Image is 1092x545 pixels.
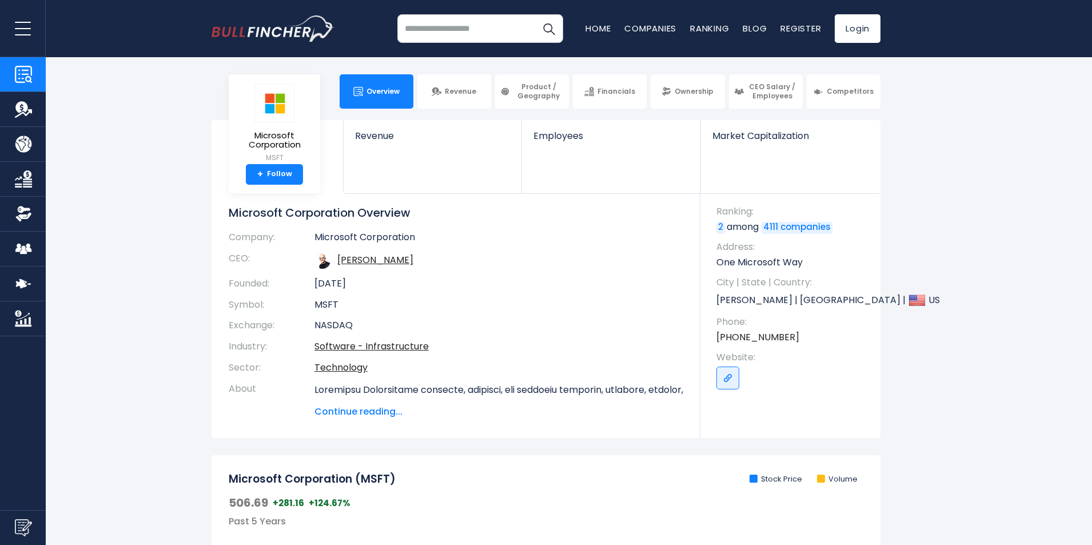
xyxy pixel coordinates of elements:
a: ceo [337,253,413,266]
a: Register [780,22,821,34]
span: Microsoft Corporation [238,131,311,150]
a: Blog [743,22,767,34]
span: +124.67% [309,498,350,509]
a: 4111 companies [762,222,832,233]
span: Ownership [675,87,714,96]
span: Employees [533,130,688,141]
a: 2 [716,222,725,233]
h1: Microsoft Corporation Overview [229,205,683,220]
span: Address: [716,241,869,253]
span: City | State | Country: [716,276,869,289]
span: Revenue [355,130,510,141]
a: Competitors [807,74,880,109]
a: Revenue [417,74,491,109]
td: NASDAQ [314,315,683,336]
td: Microsoft Corporation [314,232,683,248]
span: Revenue [445,87,476,96]
a: Market Capitalization [701,120,879,161]
span: Product / Geography [513,82,564,100]
a: Software - Infrastructure [314,340,429,353]
a: [PHONE_NUMBER] [716,331,799,344]
span: Continue reading... [314,405,683,419]
th: Sector: [229,357,314,379]
td: MSFT [314,295,683,316]
span: Website: [716,351,869,364]
span: CEO Salary / Employees [747,82,798,100]
strong: + [257,169,263,180]
a: Financials [573,74,647,109]
a: CEO Salary / Employees [729,74,803,109]
small: MSFT [238,153,311,163]
th: Company: [229,232,314,248]
span: Overview [366,87,400,96]
span: Market Capitalization [712,130,868,141]
h2: Microsoft Corporation (MSFT) [229,472,396,487]
a: Overview [340,74,413,109]
img: satya-nadella.jpg [314,253,330,269]
img: bullfincher logo [212,15,334,42]
a: Microsoft Corporation MSFT [237,83,312,164]
span: Ranking: [716,205,869,218]
span: Competitors [827,87,874,96]
th: Industry: [229,336,314,357]
a: Product / Geography [495,74,569,109]
span: Past 5 Years [229,515,286,528]
span: 506.69 [229,495,268,510]
a: Ranking [690,22,729,34]
a: Go to homepage [212,15,334,42]
a: +Follow [246,164,303,185]
img: Ownership [15,205,32,222]
a: Home [585,22,611,34]
th: Exchange: [229,315,314,336]
p: One Microsoft Way [716,256,869,269]
a: Login [835,14,880,43]
p: [PERSON_NAME] | [GEOGRAPHIC_DATA] | US [716,292,869,309]
a: Go to link [716,367,739,389]
td: [DATE] [314,273,683,295]
a: Technology [314,361,368,374]
a: Companies [624,22,676,34]
th: Founded: [229,273,314,295]
th: About [229,379,314,419]
th: Symbol: [229,295,314,316]
li: Volume [817,475,858,484]
p: among [716,221,869,233]
span: Phone: [716,316,869,328]
a: Employees [522,120,700,161]
a: Ownership [651,74,724,109]
span: Financials [597,87,635,96]
li: Stock Price [750,475,802,484]
th: CEO: [229,248,314,273]
span: +281.16 [273,498,304,509]
a: Revenue [344,120,521,161]
button: Search [535,14,563,43]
